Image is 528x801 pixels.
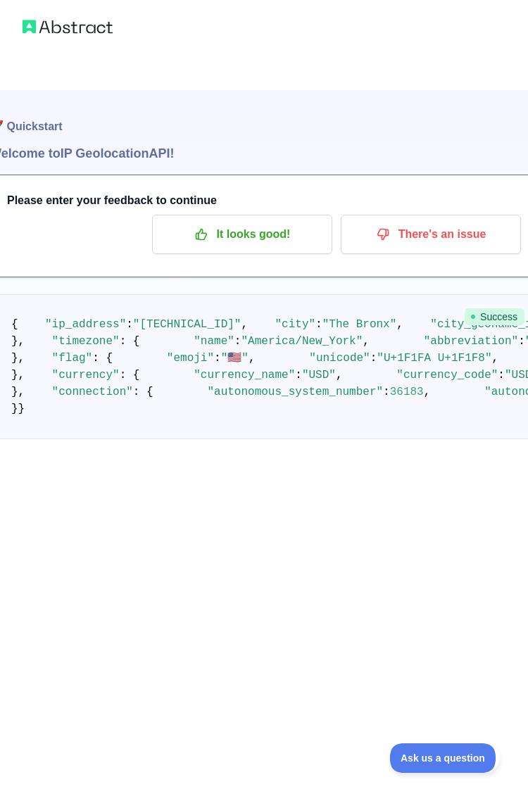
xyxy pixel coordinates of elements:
[363,335,370,348] span: ,
[52,369,120,381] span: "currency"
[424,386,431,398] span: ,
[126,318,133,331] span: :
[424,335,518,348] span: "abbreviation"
[163,222,322,246] p: It looks good!
[11,318,18,331] span: {
[194,369,295,381] span: "currency_name"
[370,352,377,365] span: :
[23,17,113,37] img: Abstract logo
[221,352,249,365] span: "🇺🇸"
[518,335,525,348] span: :
[390,386,424,398] span: 36183
[214,352,221,365] span: :
[498,369,505,381] span: :
[377,352,491,365] span: "U+1F1FA U+1F1F8"
[383,386,390,398] span: :
[120,369,140,381] span: : {
[52,386,133,398] span: "connection"
[152,215,332,254] button: It looks good!
[341,215,521,254] button: There's an issue
[295,369,302,381] span: :
[309,352,370,365] span: "unicode"
[315,318,322,331] span: :
[120,335,140,348] span: : {
[322,318,397,331] span: "The Bronx"
[133,318,241,331] span: "[TECHNICAL_ID]"
[234,335,241,348] span: :
[249,352,256,365] span: ,
[45,318,126,331] span: "ip_address"
[133,386,153,398] span: : {
[275,318,315,331] span: "city"
[492,352,499,365] span: ,
[241,335,363,348] span: "America/New_York"
[396,318,403,331] span: ,
[52,335,120,348] span: "timezone"
[465,308,524,325] span: Success
[336,369,343,381] span: ,
[390,743,500,773] iframe: Toggle Customer Support
[167,352,214,365] span: "emoji"
[351,222,510,246] p: There's an issue
[396,369,498,381] span: "currency_code"
[302,369,336,381] span: "USD"
[241,318,248,331] span: ,
[194,335,234,348] span: "name"
[92,352,113,365] span: : {
[7,192,521,209] h3: Please enter your feedback to continue
[207,386,383,398] span: "autonomous_system_number"
[52,352,93,365] span: "flag"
